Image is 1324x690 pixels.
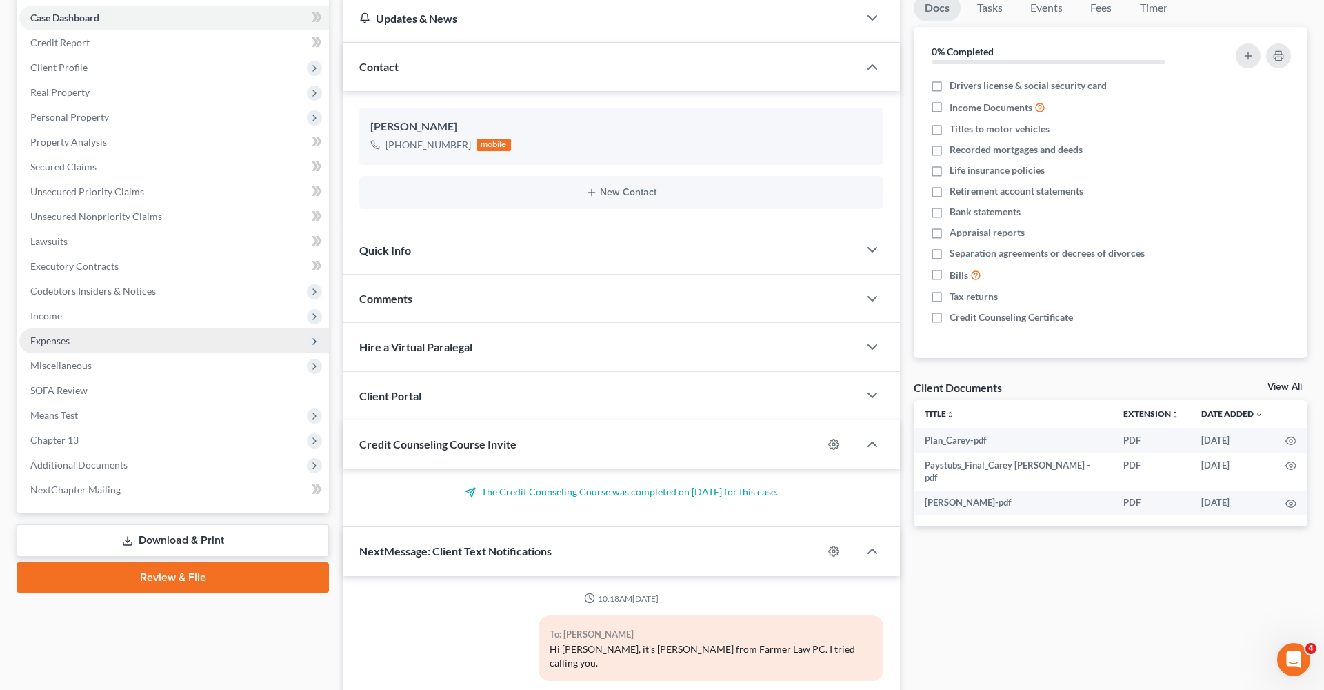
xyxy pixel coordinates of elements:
span: Unsecured Priority Claims [30,186,144,197]
a: Download & Print [17,524,329,557]
div: 10:18AM[DATE] [359,593,883,604]
span: Chapter 13 [30,434,79,446]
span: Hire a Virtual Paralegal [359,340,472,353]
button: New Contact [370,187,872,198]
td: Plan_Carey-pdf [914,428,1112,453]
span: Income Documents [950,101,1032,115]
a: Credit Report [19,30,329,55]
span: Separation agreements or decrees of divorces [950,246,1145,260]
a: Review & File [17,562,329,593]
span: Additional Documents [30,459,128,471]
span: Case Dashboard [30,12,99,23]
a: Property Analysis [19,130,329,155]
a: SOFA Review [19,378,329,403]
span: Client Profile [30,61,88,73]
a: Case Dashboard [19,6,329,30]
td: [PERSON_NAME]-pdf [914,491,1112,515]
a: Extensionunfold_more [1123,408,1179,419]
div: Updates & News [359,11,842,26]
div: Client Documents [914,380,1002,395]
span: NextChapter Mailing [30,484,121,495]
a: Lawsuits [19,229,329,254]
span: Drivers license & social security card [950,79,1107,92]
span: 4 [1305,643,1316,654]
td: Paystubs_Final_Carey [PERSON_NAME] -pdf [914,453,1112,491]
span: Executory Contracts [30,260,119,272]
div: mobile [477,139,511,151]
a: Unsecured Nonpriority Claims [19,204,329,229]
span: NextMessage: Client Text Notifications [359,544,552,558]
td: [DATE] [1190,428,1274,453]
span: Tax returns [950,290,998,304]
i: unfold_more [1171,411,1179,419]
span: Personal Property [30,111,109,123]
td: PDF [1112,453,1190,491]
span: Unsecured Nonpriority Claims [30,210,162,222]
span: Codebtors Insiders & Notices [30,285,156,297]
a: Unsecured Priority Claims [19,179,329,204]
span: Comments [359,292,412,305]
span: Bills [950,268,968,282]
td: [DATE] [1190,491,1274,515]
strong: 0% Completed [932,46,994,57]
span: Expenses [30,335,70,346]
p: The Credit Counseling Course was completed on [DATE] for this case. [359,485,883,499]
span: SOFA Review [30,384,88,396]
span: Miscellaneous [30,359,92,371]
span: Means Test [30,409,78,421]
a: Executory Contracts [19,254,329,279]
div: Hi [PERSON_NAME], it's [PERSON_NAME] from Farmer Law PC. I tried calling you. [550,642,872,670]
span: Titles to motor vehicles [950,122,1050,136]
td: PDF [1112,428,1190,453]
span: Property Analysis [30,136,107,148]
td: [DATE] [1190,453,1274,491]
a: Titleunfold_more [925,408,954,419]
iframe: Intercom live chat [1277,643,1310,676]
a: Date Added expand_more [1201,408,1263,419]
span: Life insurance policies [950,164,1045,177]
a: View All [1267,382,1302,392]
span: Recorded mortgages and deeds [950,143,1083,157]
span: Credit Counseling Course Invite [359,437,516,451]
i: unfold_more [946,411,954,419]
span: Quick Info [359,244,411,257]
span: Income [30,310,62,322]
span: Client Portal [359,389,421,402]
span: Contact [359,60,399,73]
span: Real Property [30,86,90,98]
a: Secured Claims [19,155,329,179]
span: Retirement account statements [950,184,1083,198]
div: [PHONE_NUMBER] [385,138,471,152]
a: NextChapter Mailing [19,477,329,502]
span: Credit Report [30,37,90,48]
span: Secured Claims [30,161,97,172]
td: PDF [1112,491,1190,515]
i: expand_more [1255,411,1263,419]
span: Credit Counseling Certificate [950,310,1073,324]
span: Appraisal reports [950,226,1025,239]
span: Lawsuits [30,235,68,247]
span: Bank statements [950,205,1021,219]
div: To: [PERSON_NAME] [550,627,872,642]
div: [PERSON_NAME] [370,119,872,135]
